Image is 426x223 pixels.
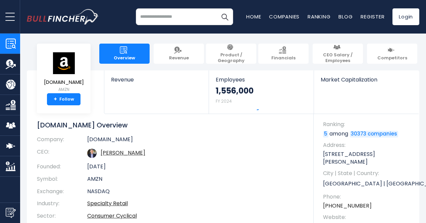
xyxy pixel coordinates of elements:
th: Exchange: [37,185,87,198]
h1: [DOMAIN_NAME] Overview [37,121,304,129]
img: andy-jassy.jpg [87,149,97,158]
td: [DOMAIN_NAME] [87,136,304,146]
span: Ranking: [323,121,413,128]
th: CEO: [37,146,87,161]
span: Website: [323,214,413,221]
a: Financials [258,44,309,64]
a: Ranking [308,13,330,20]
th: Founded: [37,161,87,173]
small: AMZN [44,87,84,93]
img: bullfincher logo [27,9,99,24]
small: FY 2024 [216,98,232,104]
strong: + [54,96,57,102]
a: +Follow [47,93,81,105]
span: Competitors [377,55,407,61]
a: Revenue [104,70,209,94]
a: Consumer Cyclical [87,212,137,220]
a: Competitors [367,44,417,64]
p: among [323,130,413,137]
a: Go to homepage [27,9,99,24]
span: Employees [216,76,307,83]
span: Phone: [323,193,413,201]
a: Companies [269,13,300,20]
span: Address: [323,142,413,149]
a: CEO Salary / Employees [313,44,363,64]
span: [DOMAIN_NAME] [44,79,84,85]
strong: 1,556,000 [216,86,254,96]
a: Product / Geography [206,44,256,64]
a: 30373 companies [350,131,398,137]
a: Register [361,13,384,20]
td: [DATE] [87,161,304,173]
th: Sector: [37,210,87,222]
a: Employees 1,556,000 FY 2024 [209,70,313,114]
a: [PHONE_NUMBER] [323,202,372,210]
a: Market Capitalization [314,70,419,94]
span: Market Capitalization [321,76,412,83]
a: ceo [101,149,145,157]
td: NASDAQ [87,185,304,198]
a: Login [392,8,419,25]
a: Revenue [154,44,204,64]
span: City | State | Country: [323,170,413,177]
a: 5 [323,131,328,137]
span: Revenue [169,55,189,61]
span: CEO Salary / Employees [316,52,360,64]
span: Overview [114,55,135,61]
th: Symbol: [37,173,87,185]
span: Financials [271,55,296,61]
th: Company: [37,136,87,146]
p: [GEOGRAPHIC_DATA] | [GEOGRAPHIC_DATA] | US [323,179,413,189]
p: [STREET_ADDRESS][PERSON_NAME] [323,151,413,166]
a: Specialty Retail [87,200,128,207]
a: Overview [99,44,150,64]
span: Product / Geography [209,52,253,64]
button: Search [216,8,233,25]
a: Blog [338,13,353,20]
a: [DOMAIN_NAME] AMZN [44,52,84,94]
td: AMZN [87,173,304,185]
a: Home [246,13,261,20]
span: Revenue [111,76,202,83]
th: Industry: [37,198,87,210]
